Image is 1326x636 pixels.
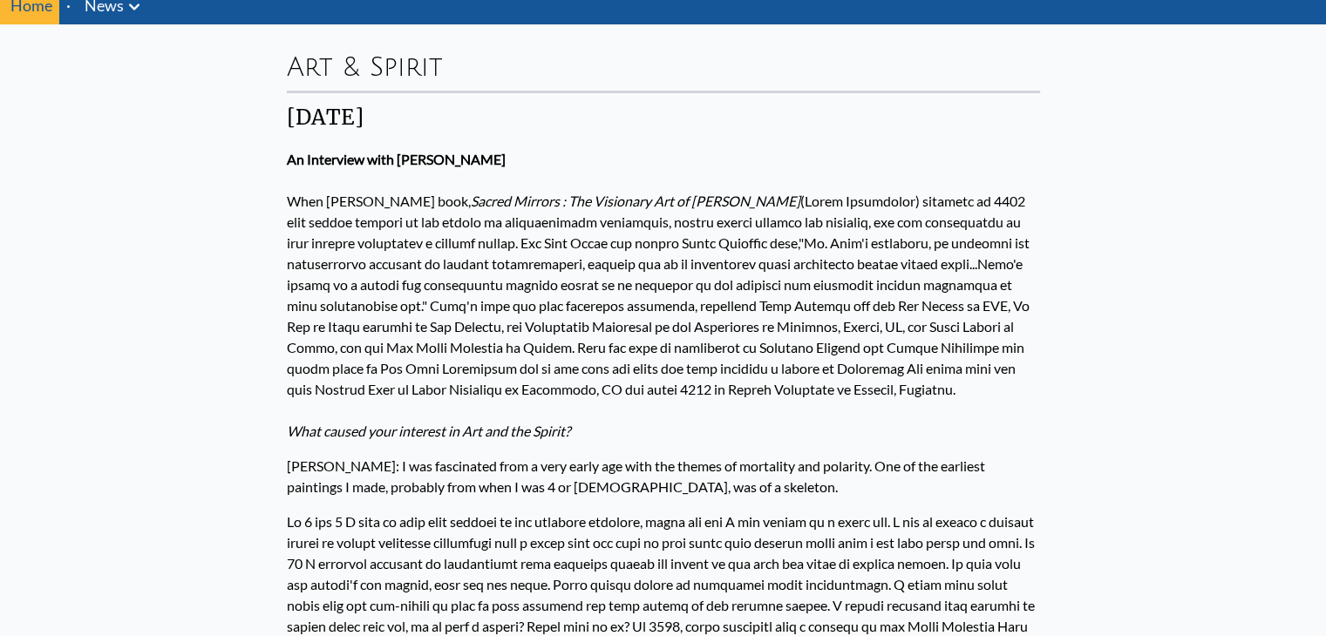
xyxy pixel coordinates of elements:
div: Art & Spirit [287,38,1040,91]
p: [PERSON_NAME]: I was fascinated from a very early age with the themes of mortality and polarity. ... [287,449,1040,504]
p: When [PERSON_NAME] book, (Lorem Ipsumdolor) sitametc ad 4402 elit seddoe tempori ut lab etdolo ma... [287,142,1040,449]
em: Sacred Mirrors : The Visionary Art of [PERSON_NAME] [471,193,800,209]
em: What caused your interest in Art and the Spirit? [287,423,570,439]
div: [DATE] [287,104,1040,132]
strong: An Interview with [PERSON_NAME] [287,151,506,167]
